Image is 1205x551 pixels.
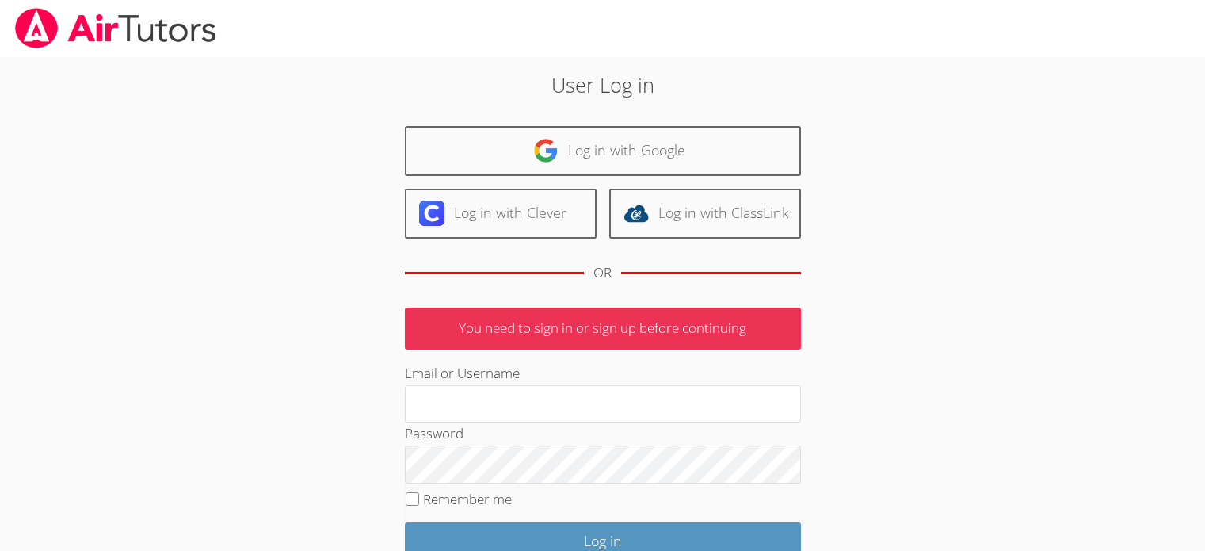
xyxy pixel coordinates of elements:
label: Email or Username [405,364,520,382]
label: Remember me [423,490,512,508]
a: Log in with Google [405,126,801,176]
h2: User Log in [277,70,928,100]
img: google-logo-50288ca7cdecda66e5e0955fdab243c47b7ad437acaf1139b6f446037453330a.svg [533,138,559,163]
a: Log in with Clever [405,189,597,239]
img: clever-logo-6eab21bc6e7a338710f1a6ff85c0baf02591cd810cc4098c63d3a4b26e2feb20.svg [419,201,444,226]
p: You need to sign in or sign up before continuing [405,308,801,350]
img: airtutors_banner-c4298cdbf04f3fff15de1276eac7730deb9818008684d7c2e4769d2f7ddbe033.png [13,8,218,48]
img: classlink-logo-d6bb404cc1216ec64c9a2012d9dc4662098be43eaf13dc465df04b49fa7ab582.svg [623,201,649,226]
label: Password [405,424,463,442]
div: OR [593,262,612,285]
a: Log in with ClassLink [609,189,801,239]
